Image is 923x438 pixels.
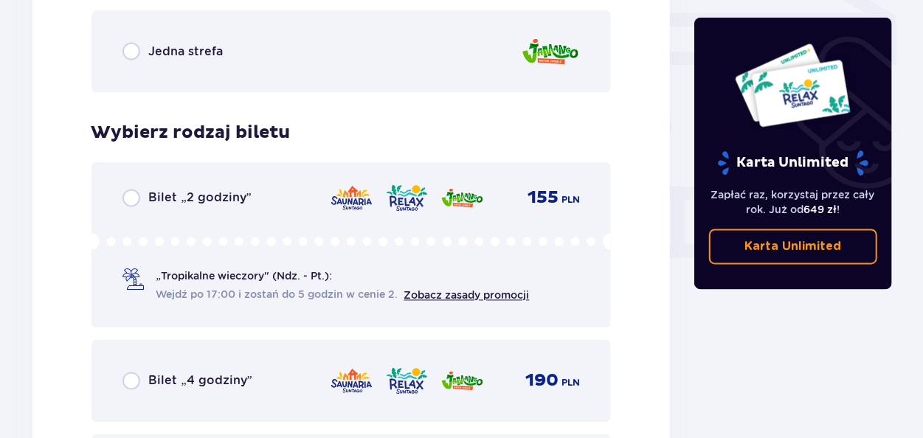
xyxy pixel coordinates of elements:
img: zone logo [330,183,373,214]
p: PLN [561,377,580,390]
p: PLN [561,194,580,207]
p: 190 [525,370,559,392]
p: Wybierz rodzaj biletu [91,122,291,145]
p: Zapłać raz, korzystaj przez cały rok. Już od ! [709,188,877,218]
p: Bilet „2 godziny” [149,190,252,206]
p: „Tropikalne wieczory" (Ndz. - Pt.): [156,269,332,284]
p: Jedna strefa [149,44,224,60]
p: Bilet „4 godziny” [149,373,252,389]
a: Karta Unlimited [709,229,877,265]
span: Wejdź po 17:00 i zostań do 5 godzin w cenie 2. [156,288,398,302]
img: zone logo [440,183,484,214]
span: 649 zł [803,204,837,216]
p: 155 [528,187,559,209]
a: Zobacz zasady promocji [404,290,530,302]
img: zone logo [440,366,484,397]
p: Karta Unlimited [744,239,841,255]
img: zone logo [330,366,373,397]
img: zone logo [385,366,429,397]
p: Karta Unlimited [716,150,870,176]
img: zone logo [385,183,429,214]
img: zone logo [521,31,580,73]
